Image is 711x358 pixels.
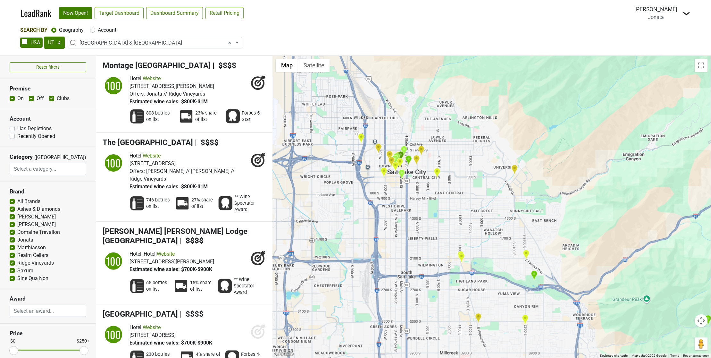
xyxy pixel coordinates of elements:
[59,7,92,19] a: Now Open!
[130,340,212,346] span: Estimated wine sales: $700K-$900K
[59,26,84,34] label: Geography
[213,61,236,70] span: | $$$$
[276,59,298,72] button: Show street map
[434,168,440,178] div: Whole Foods Market
[393,153,400,163] div: Spencer's For Steaks and Chops Salt Lake City
[103,310,178,319] span: [GEOGRAPHIC_DATA]
[413,155,420,166] div: Current Fish & Oyster
[10,338,15,345] div: $0
[10,154,33,160] h3: Category
[146,91,205,97] span: Jonata // Ridge Vineyards
[375,143,382,154] div: Fleming's Prime Steakhouse & Wine Bar
[398,169,405,180] div: The Grand America Hotel
[457,251,464,261] div: Kimi's Chop & Oyster House
[17,259,54,267] label: Ridge Vineyards
[130,183,208,190] span: Estimated wine sales: $800K-$1M
[10,62,86,72] button: Reset filters
[103,152,124,174] img: quadrant_split.svg
[274,350,295,358] img: Google
[143,324,161,330] a: Website
[381,167,387,178] div: Urban Hill
[103,138,193,147] span: The [GEOGRAPHIC_DATA]
[17,198,40,205] label: All Brands
[10,115,86,122] h3: Account
[228,39,231,47] span: Remove all items
[358,133,364,144] div: Red Iguana
[475,313,482,324] div: Table X
[10,188,86,195] h3: Brand
[130,83,214,89] span: [STREET_ADDRESS][PERSON_NAME]
[17,221,56,228] label: [PERSON_NAME]
[17,205,60,213] label: Ashes & Diamonds
[130,250,214,258] div: |
[388,157,395,167] div: Valter's Osteria
[130,278,145,294] img: Wine List
[274,350,295,358] a: Open this area in Google Maps (opens a new window)
[648,14,664,20] span: Jonata
[103,75,124,97] img: quadrant_split.svg
[57,95,70,102] label: Clubs
[68,37,242,48] span: Salt Lake & Northern UT
[146,7,203,19] a: Dashboard Summary
[146,110,175,123] span: 808 bottles on list
[418,146,425,156] div: Oquirrh
[683,10,690,17] img: Dropdown Menu
[531,270,538,281] div: The Country Club
[695,337,708,350] button: Drag Pegman onto the map to open Street View
[103,250,124,272] img: quadrant_split.svg
[146,197,171,210] span: 746 bottles on list
[130,160,176,166] span: [STREET_ADDRESS]
[396,151,402,162] div: Kimpton Hotel Monaco Salt Lake City
[695,59,708,72] button: Toggle fullscreen view
[173,278,189,294] img: Percent Distributor Share
[103,61,211,70] span: Montage [GEOGRAPHIC_DATA]
[225,109,240,124] img: Award
[95,7,144,19] a: Target Dashboard
[195,110,221,123] span: 23% share of list
[146,280,170,293] span: 65 bottles on list
[175,196,190,211] img: Percent Distributor Share
[683,354,709,357] a: Report a map error
[397,151,404,162] div: Bambara
[195,138,219,147] span: | $$$$
[130,109,145,124] img: Wine List
[49,155,54,160] span: ▼
[130,75,141,81] span: Hotel
[130,332,176,338] span: [STREET_ADDRESS]
[17,251,48,259] label: Realm Cellars
[130,324,212,331] div: |
[10,163,86,175] input: Select a category...
[79,39,234,47] span: Salt Lake & Northern UT
[217,278,232,294] img: Award
[458,252,465,263] div: Whole Foods Market
[298,59,330,72] button: Show satellite imagery
[10,295,86,302] h3: Award
[130,153,141,159] span: Hotel
[143,153,161,159] a: Website
[17,213,56,221] label: [PERSON_NAME]
[234,277,262,296] span: ** Wine Spectator Award
[401,146,407,156] div: The Capital Grille
[695,314,708,327] button: Map camera controls
[104,76,123,95] div: 100
[10,330,86,337] h3: Price
[130,259,214,265] span: [STREET_ADDRESS][PERSON_NAME]
[130,196,145,211] img: Wine List
[600,354,628,358] button: Keyboard shortcuts
[130,324,141,330] span: Hotel
[143,75,161,81] a: Website
[130,91,145,97] span: Offers:
[130,168,235,182] span: [PERSON_NAME] // [PERSON_NAME] // Ridge Vineyards
[103,324,124,345] img: quadrant_split.svg
[130,251,155,257] span: Hotel, Hotel
[180,236,204,245] span: | $$$$
[397,158,403,168] div: Takashi
[10,85,86,92] h3: Premise
[104,325,123,344] div: 100
[34,154,47,163] span: ([GEOGRAPHIC_DATA])
[522,314,529,325] div: Provisions
[405,155,412,166] div: The Copper Onion
[179,109,194,124] img: Percent Distributor Share
[130,168,145,174] span: Offers:
[104,251,123,271] div: 100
